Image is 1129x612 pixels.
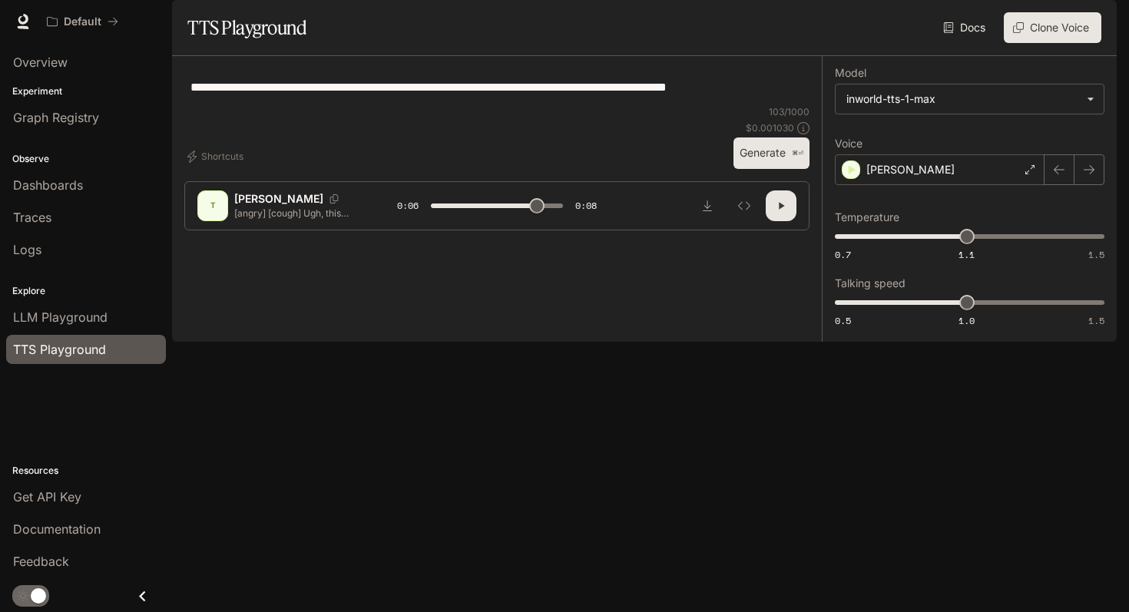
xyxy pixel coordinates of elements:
a: Docs [940,12,992,43]
button: Download audio [692,190,723,221]
p: Temperature [835,212,899,223]
p: Talking speed [835,278,906,289]
p: [PERSON_NAME] [234,191,323,207]
span: 1.1 [958,248,975,261]
button: Generate⌘⏎ [733,137,810,169]
p: [PERSON_NAME] [866,162,955,177]
button: Shortcuts [184,144,250,169]
p: 103 / 1000 [769,105,810,118]
p: Default [64,15,101,28]
button: Copy Voice ID [323,194,345,203]
div: inworld-tts-1-max [836,84,1104,114]
p: ⌘⏎ [792,149,803,158]
p: $ 0.001030 [746,121,794,134]
span: 1.5 [1088,248,1104,261]
p: Model [835,68,866,78]
button: Inspect [729,190,760,221]
span: 0:06 [397,198,419,213]
span: 0:08 [575,198,597,213]
button: All workspaces [40,6,125,37]
div: inworld-tts-1-max [846,91,1079,107]
div: T [200,194,225,218]
span: 1.5 [1088,314,1104,327]
span: 0.7 [835,248,851,261]
span: 0.5 [835,314,851,327]
button: Clone Voice [1004,12,1101,43]
span: 1.0 [958,314,975,327]
h1: TTS Playground [187,12,306,43]
p: [angry] [cough] Ugh, this stupid cough... It's just so hard [cough] not getting sick this time of... [234,207,360,220]
p: Voice [835,138,862,149]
